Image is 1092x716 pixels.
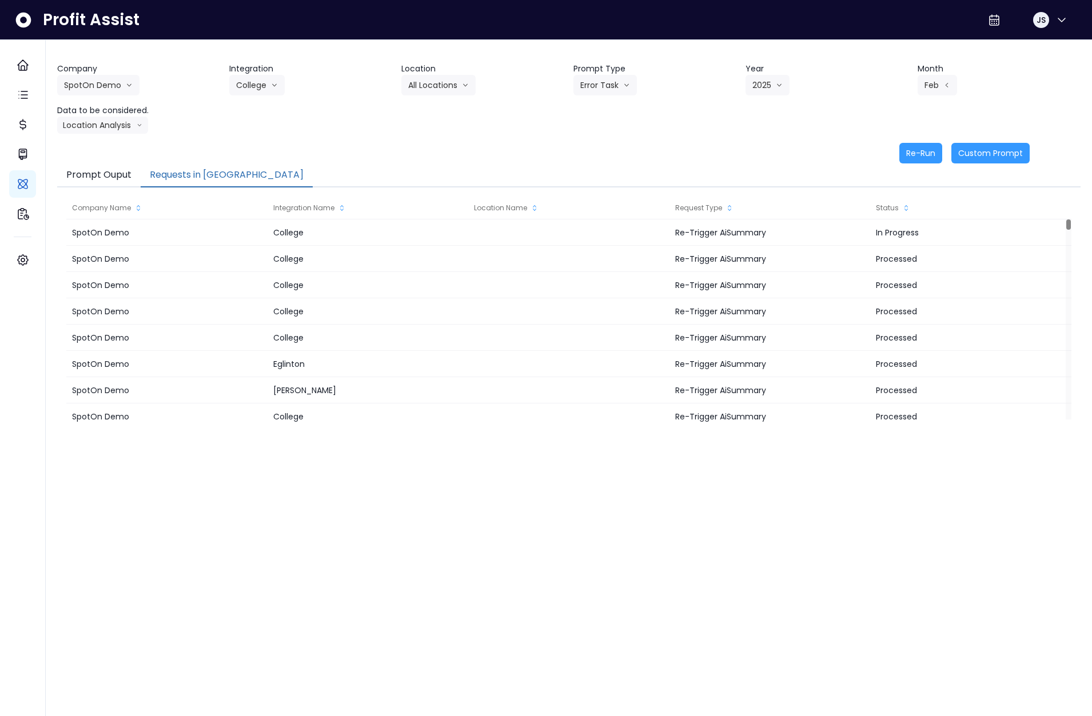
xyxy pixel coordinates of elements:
div: Location Name [468,197,669,219]
header: Integration [229,63,392,75]
svg: arrow down line [271,79,278,91]
button: Prompt Ouput [57,163,141,187]
span: Profit Assist [43,10,140,30]
button: SpotOn Demoarrow down line [57,75,140,95]
svg: arrow down line [137,119,142,131]
span: JS [1037,14,1046,26]
svg: arrow left line [943,79,950,91]
svg: arrow down line [623,79,630,91]
header: Data to be considered. [57,105,220,117]
div: Status [870,197,1071,219]
button: Location Analysisarrow down line [57,117,148,134]
button: All Locationsarrow down line [401,75,476,95]
button: Collegearrow down line [229,75,285,95]
header: Prompt Type [573,63,736,75]
button: Febarrow left line [918,75,957,95]
header: Month [918,63,1081,75]
header: Company [57,63,220,75]
div: Integration Name [268,197,468,219]
header: Location [401,63,564,75]
div: Company Name [66,197,267,219]
button: 2025arrow down line [746,75,790,95]
svg: arrow down line [126,79,133,91]
button: Requests in [GEOGRAPHIC_DATA] [141,163,313,187]
svg: arrow down line [776,79,783,91]
button: Error Taskarrow down line [573,75,637,95]
button: Custom Prompt [951,143,1030,163]
header: Year [746,63,908,75]
div: Request Type [669,197,870,219]
svg: arrow down line [462,79,469,91]
button: Re-Run [899,143,942,163]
